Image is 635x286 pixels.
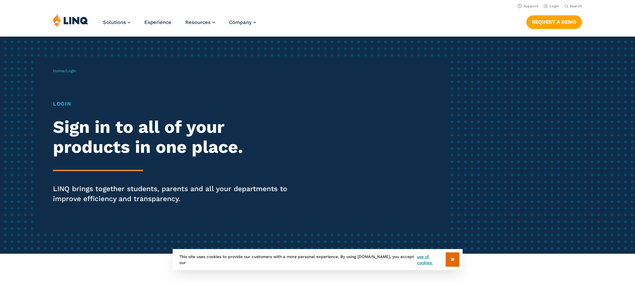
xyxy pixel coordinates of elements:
[103,19,130,25] a: Solutions
[53,117,298,157] h2: Sign in to all of your products in one place.
[544,4,559,8] a: Login
[103,14,256,36] nav: Primary Navigation
[53,100,298,108] h1: Login
[53,69,76,73] span: /
[53,184,298,204] p: LINQ brings together students, parents and all your departments to improve efficiency and transpa...
[185,19,211,25] span: Resources
[565,4,582,9] button: Open Search Bar
[53,14,88,27] img: LINQ | K‑12 Software
[144,19,171,25] a: Experience
[229,19,256,25] a: Company
[66,69,76,73] span: Login
[173,249,463,270] div: This site uses cookies to provide our customers with a more personal experience. By using [DOMAIN...
[526,15,582,29] a: Request a Demo
[526,14,582,29] nav: Button Navigation
[53,69,64,73] a: Home
[229,19,252,25] span: Company
[103,19,126,25] span: Solutions
[185,19,215,25] a: Resources
[417,254,445,266] a: use of cookies.
[518,4,538,8] a: Support
[570,4,582,8] span: Search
